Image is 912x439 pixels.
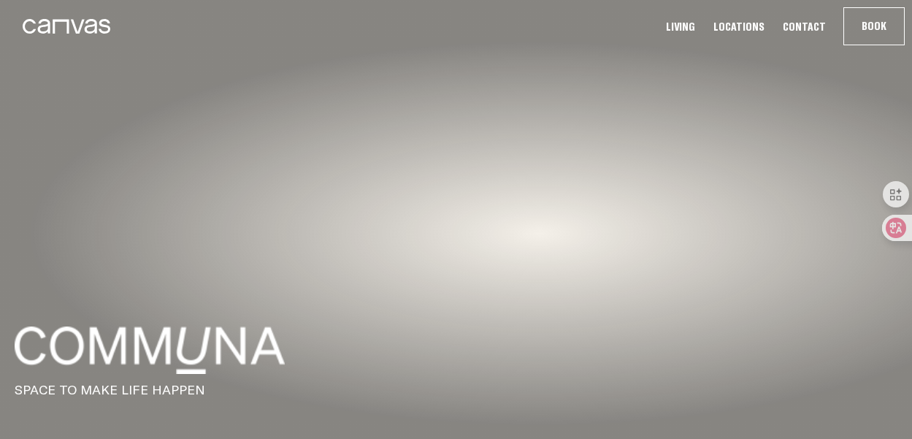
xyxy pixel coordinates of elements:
a: Contact [778,19,830,34]
p: SPACE TO MAKE LIFE HAPPEN [15,381,897,399]
img: f04c9ce801152f45bcdbb394012f34b369c57f26-4501x793.png [15,327,285,374]
a: Locations [709,19,769,34]
a: Living [662,19,700,34]
button: Book [844,8,904,45]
